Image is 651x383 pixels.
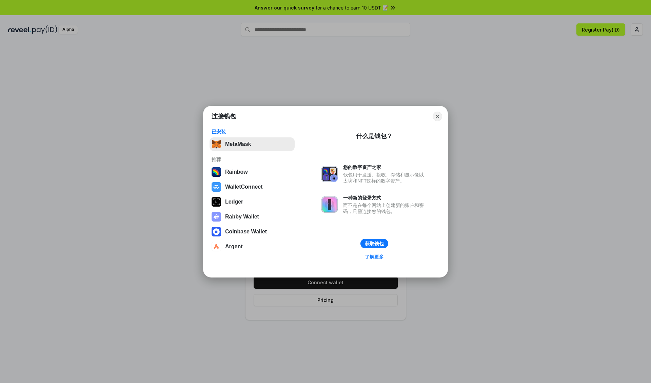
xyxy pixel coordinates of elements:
[212,242,221,251] img: svg+xml,%3Csvg%20width%3D%2228%22%20height%3D%2228%22%20viewBox%3D%220%200%2028%2028%22%20fill%3D...
[210,180,295,194] button: WalletConnect
[343,164,427,170] div: 您的数字资产之家
[225,169,248,175] div: Rainbow
[343,202,427,214] div: 而不是在每个网站上创建新的账户和密码，只需连接您的钱包。
[210,165,295,179] button: Rainbow
[343,172,427,184] div: 钱包用于发送、接收、存储和显示像以太坊和NFT这样的数字资产。
[225,214,259,220] div: Rabby Wallet
[212,167,221,177] img: svg+xml,%3Csvg%20width%3D%22120%22%20height%3D%22120%22%20viewBox%3D%220%200%20120%20120%22%20fil...
[361,252,388,261] a: 了解更多
[225,244,243,250] div: Argent
[212,197,221,207] img: svg+xml,%3Csvg%20xmlns%3D%22http%3A%2F%2Fwww.w3.org%2F2000%2Fsvg%22%20width%3D%2228%22%20height%3...
[433,112,442,121] button: Close
[212,212,221,222] img: svg+xml,%3Csvg%20xmlns%3D%22http%3A%2F%2Fwww.w3.org%2F2000%2Fsvg%22%20fill%3D%22none%22%20viewBox...
[225,141,251,147] div: MetaMask
[321,196,338,213] img: svg+xml,%3Csvg%20xmlns%3D%22http%3A%2F%2Fwww.w3.org%2F2000%2Fsvg%22%20fill%3D%22none%22%20viewBox...
[356,132,393,140] div: 什么是钱包？
[210,137,295,151] button: MetaMask
[225,229,267,235] div: Coinbase Wallet
[210,195,295,209] button: Ledger
[212,227,221,236] img: svg+xml,%3Csvg%20width%3D%2228%22%20height%3D%2228%22%20viewBox%3D%220%200%2028%2028%22%20fill%3D...
[210,210,295,224] button: Rabby Wallet
[225,199,243,205] div: Ledger
[365,241,384,247] div: 获取钱包
[212,129,293,135] div: 已安装
[225,184,263,190] div: WalletConnect
[212,156,293,162] div: 推荐
[210,240,295,253] button: Argent
[343,195,427,201] div: 一种新的登录方式
[321,166,338,182] img: svg+xml,%3Csvg%20xmlns%3D%22http%3A%2F%2Fwww.w3.org%2F2000%2Fsvg%22%20fill%3D%22none%22%20viewBox...
[212,182,221,192] img: svg+xml,%3Csvg%20width%3D%2228%22%20height%3D%2228%22%20viewBox%3D%220%200%2028%2028%22%20fill%3D...
[212,139,221,149] img: svg+xml,%3Csvg%20fill%3D%22none%22%20height%3D%2233%22%20viewBox%3D%220%200%2035%2033%22%20width%...
[365,254,384,260] div: 了解更多
[360,239,388,248] button: 获取钱包
[212,112,236,120] h1: 连接钱包
[210,225,295,238] button: Coinbase Wallet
